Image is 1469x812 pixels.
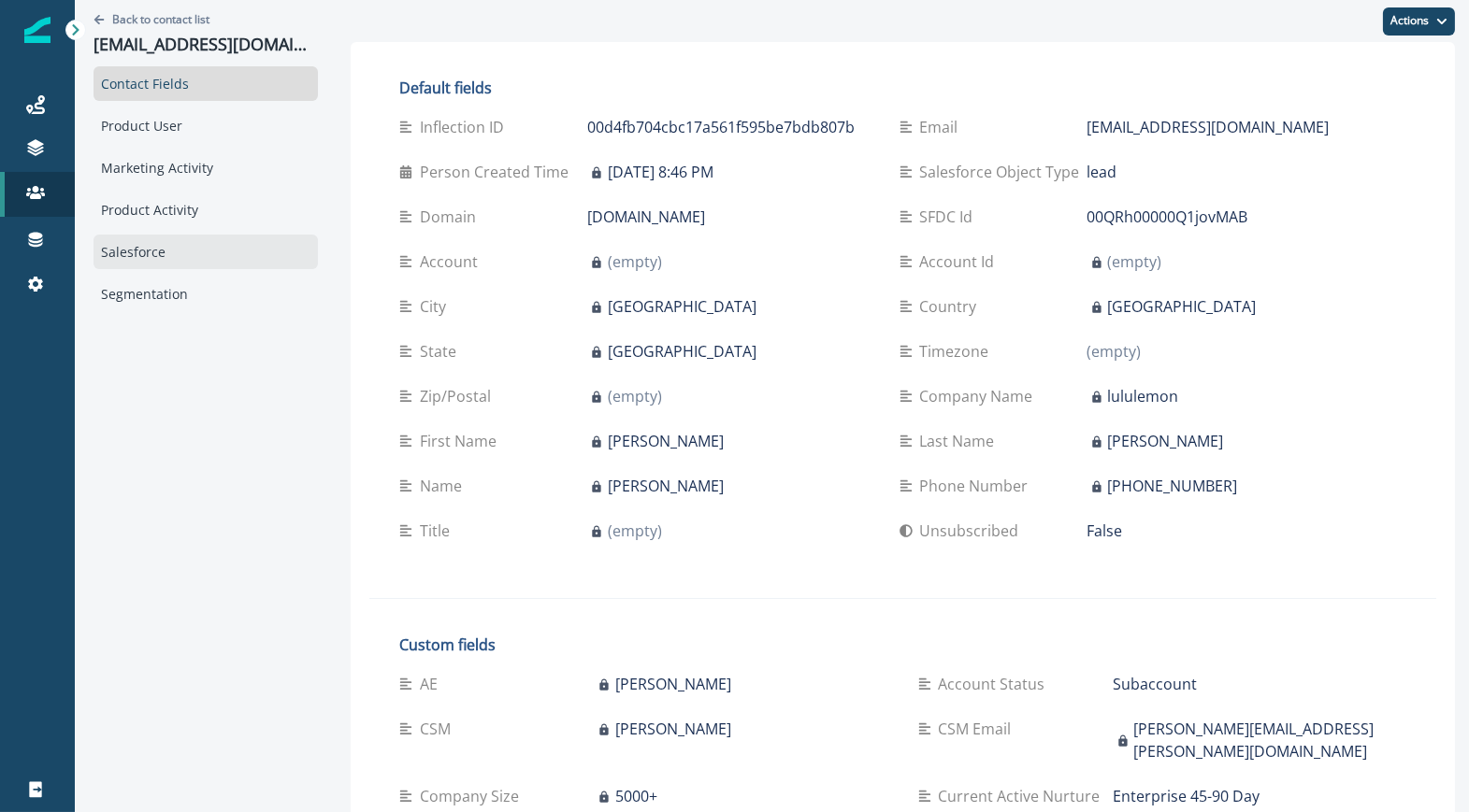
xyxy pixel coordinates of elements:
[420,673,445,695] p: AE
[920,116,966,138] p: email
[420,385,498,407] p: Zip/Postal
[608,161,713,183] p: [DATE] 8:46 PM
[1108,250,1162,273] p: (empty)
[920,430,1002,452] p: last name
[94,235,318,269] div: Salesforce
[939,718,1019,740] p: CSM Email
[920,385,1041,407] p: company name
[94,192,318,227] div: Product Activity
[1383,7,1455,36] button: Actions
[608,475,724,497] p: [PERSON_NAME]
[94,11,209,27] button: Go back
[1087,340,1142,363] p: (empty)
[420,206,483,228] p: Domain
[920,295,985,318] p: Country
[587,206,705,228] p: [DOMAIN_NAME]
[420,520,457,542] p: title
[920,475,1036,497] p: phone number
[94,150,318,185] div: Marketing Activity
[1108,475,1238,497] p: [PHONE_NUMBER]
[587,116,855,138] p: 00d4fb704cbc17a561f595be7bdb807b
[420,161,576,183] p: person created time
[94,35,318,55] p: [EMAIL_ADDRESS][DOMAIN_NAME]
[1114,673,1198,695] p: Subaccount
[94,66,318,101] div: Contact Fields
[1087,520,1123,542] p: False
[615,785,657,807] p: 5000+
[420,718,458,740] p: CSM
[1108,430,1224,452] p: [PERSON_NAME]
[608,340,756,363] p: [GEOGRAPHIC_DATA]
[94,108,318,143] div: Product User
[1087,206,1248,228] p: 00QRh00000Q1jovMAB
[920,206,981,228] p: SFDC Id
[615,673,731,695] p: [PERSON_NAME]
[608,385,662,407] p: (empty)
[420,430,504,452] p: first name
[24,17,50,43] img: Inflection
[608,520,662,542] p: (empty)
[420,785,526,807] p: Company Size
[608,295,756,318] p: [GEOGRAPHIC_DATA]
[420,340,464,363] p: State
[1087,161,1117,183] p: lead
[420,295,454,318] p: City
[94,277,318,311] div: Segmentation
[1108,295,1257,318] p: [GEOGRAPHIC_DATA]
[1114,785,1260,807] p: Enterprise 45-90 Day
[939,785,1108,807] p: Current Active Nurture
[615,718,731,740] p: [PERSON_NAME]
[920,161,1087,183] p: Salesforce Object Type
[939,673,1053,695] p: Account Status
[608,250,662,273] p: (empty)
[420,250,485,273] p: Account
[920,520,1027,542] p: unsubscribed
[1087,116,1330,138] p: [EMAIL_ADDRESS][DOMAIN_NAME]
[420,475,469,497] p: name
[112,11,209,27] p: Back to contact list
[920,250,1002,273] p: Account Id
[1108,385,1179,407] p: lululemon
[420,116,511,138] p: Inflection ID
[1134,718,1407,762] p: [PERSON_NAME][EMAIL_ADDRESS][PERSON_NAME][DOMAIN_NAME]
[920,340,997,363] p: Timezone
[608,430,724,452] p: [PERSON_NAME]
[399,79,1369,97] h2: Default fields
[399,636,1406,654] h2: Custom fields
